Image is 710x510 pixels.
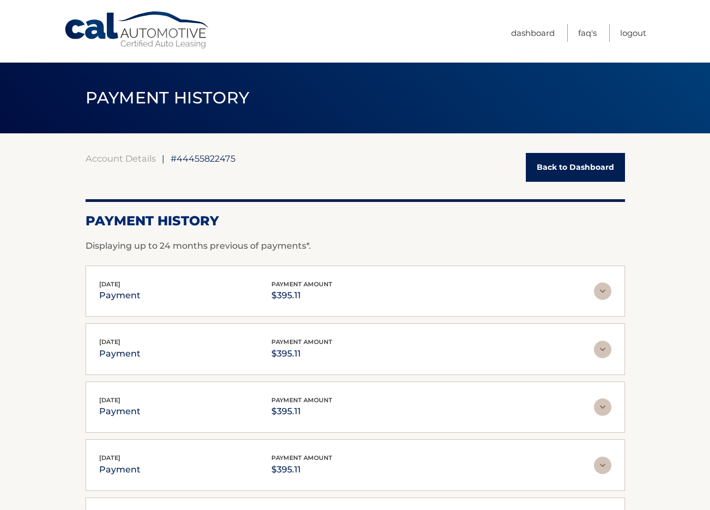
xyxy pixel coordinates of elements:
span: | [162,153,165,164]
span: [DATE] [99,396,120,404]
a: Cal Automotive [64,11,211,50]
span: payment amount [271,280,332,288]
span: [DATE] [99,454,120,462]
h2: Payment History [86,213,625,229]
a: Logout [620,24,646,42]
span: payment amount [271,338,332,346]
p: $395.11 [271,404,332,419]
p: payment [99,288,141,303]
p: $395.11 [271,462,332,477]
p: payment [99,404,141,419]
p: payment [99,462,141,477]
a: Back to Dashboard [526,153,625,182]
span: payment amount [271,396,332,404]
p: Displaying up to 24 months previous of payments*. [86,239,625,253]
p: payment [99,346,141,361]
span: [DATE] [99,280,120,288]
span: #44455822475 [171,153,235,164]
a: Account Details [86,153,156,164]
span: [DATE] [99,338,120,346]
span: payment amount [271,454,332,462]
img: accordion-rest.svg [594,398,611,416]
img: accordion-rest.svg [594,457,611,474]
p: $395.11 [271,288,332,303]
a: FAQ's [578,24,597,42]
a: Dashboard [511,24,555,42]
img: accordion-rest.svg [594,282,611,300]
span: PAYMENT HISTORY [86,88,250,108]
img: accordion-rest.svg [594,341,611,358]
p: $395.11 [271,346,332,361]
